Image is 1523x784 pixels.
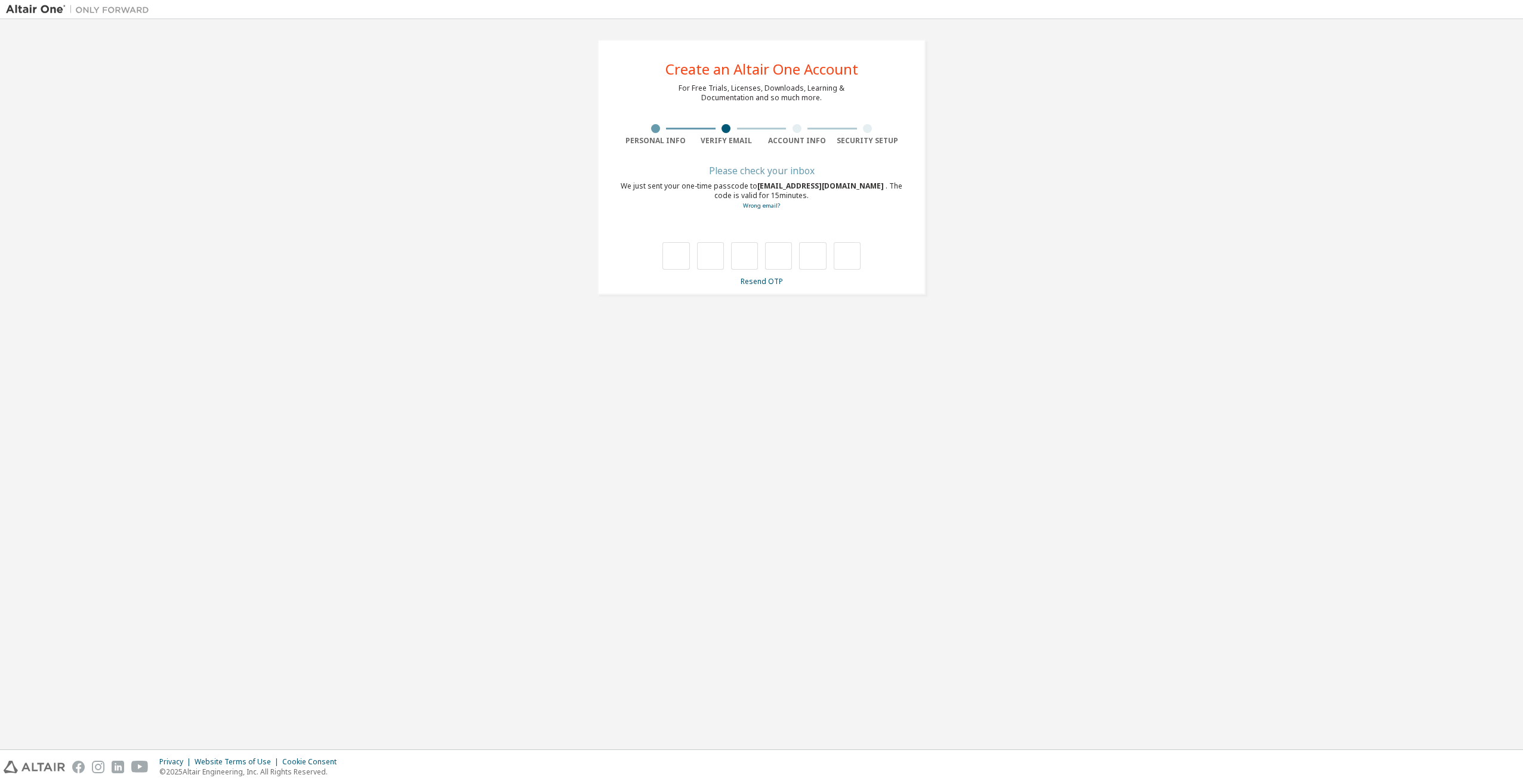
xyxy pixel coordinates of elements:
div: Verify Email [691,136,762,146]
div: Cookie Consent [282,757,344,767]
div: We just sent your one-time passcode to . The code is valid for 15 minutes. [620,181,903,211]
a: Resend OTP [741,276,783,286]
a: Go back to the registration form [743,202,780,209]
span: [EMAIL_ADDRESS][DOMAIN_NAME] [757,181,886,191]
div: Personal Info [620,136,691,146]
div: Website Terms of Use [195,757,282,767]
div: For Free Trials, Licenses, Downloads, Learning & Documentation and so much more. [679,84,844,103]
div: Please check your inbox [620,167,903,174]
img: altair_logo.svg [4,761,65,773]
img: Altair One [6,4,155,16]
div: Create an Altair One Account [665,62,858,76]
p: © 2025 Altair Engineering, Inc. All Rights Reserved. [159,767,344,777]
img: instagram.svg [92,761,104,773]
div: Security Setup [833,136,904,146]
img: youtube.svg [131,761,149,773]
img: facebook.svg [72,761,85,773]
div: Privacy [159,757,195,767]
div: Account Info [761,136,833,146]
img: linkedin.svg [112,761,124,773]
